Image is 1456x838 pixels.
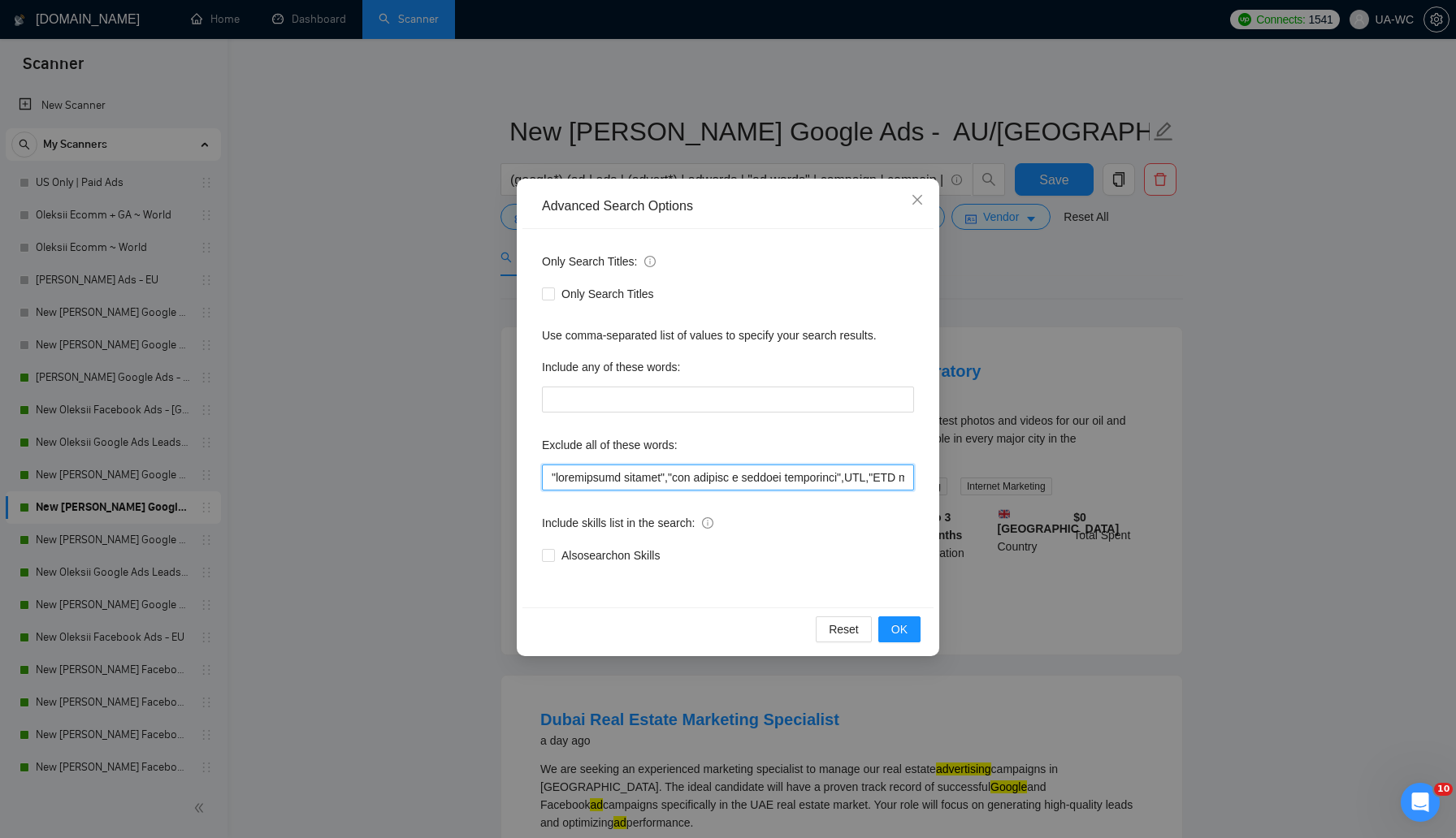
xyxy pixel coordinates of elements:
[555,546,666,564] span: Also search on Skills
[542,253,656,270] span: Only Search Titles:
[891,620,908,638] span: OK
[542,326,914,344] div: Use comma-separated list of values to specify your search results.
[555,285,661,303] span: Only Search Titles
[1434,783,1453,796] span: 10
[542,197,914,215] div: Advanced Search Options
[878,616,921,642] button: OK
[816,616,872,642] button: Reset
[644,256,656,267] span: info-circle
[911,193,924,206] span: close
[1401,783,1440,822] iframe: Intercom live chat
[542,514,713,532] span: Include skills list in the search:
[895,179,939,222] button: Close
[542,432,678,458] label: Exclude all of these words:
[542,354,680,380] label: Include any of these words:
[829,620,859,638] span: Reset
[702,517,713,529] span: info-circle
